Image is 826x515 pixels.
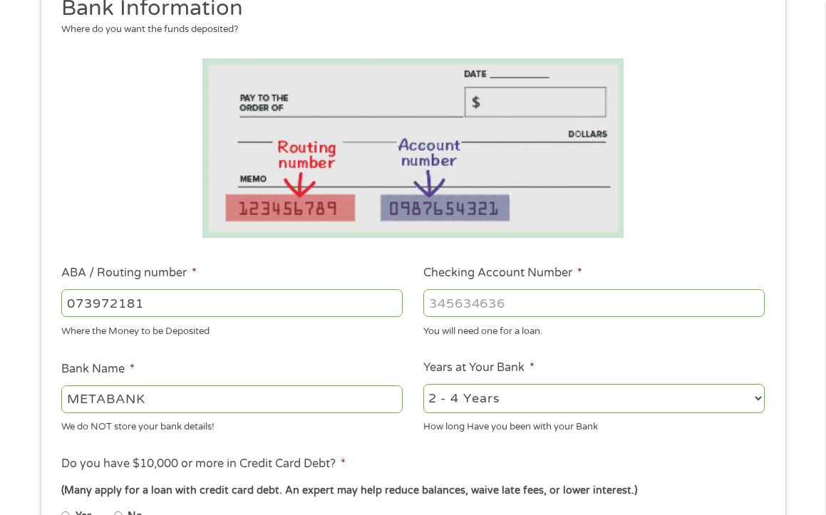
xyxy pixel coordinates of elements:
[202,58,624,239] img: Routing number location
[61,457,346,472] label: Do you have $10,000 or more in Credit Card Debt?
[423,415,765,435] div: How long Have you been with your Bank
[423,319,765,338] div: You will need one for a loan.
[423,266,582,281] label: Checking Account Number
[61,415,403,435] div: We do NOT store your bank details!
[61,362,135,377] label: Bank Name
[423,289,765,316] input: 345634636
[61,483,764,499] div: (Many apply for a loan with credit card debt. An expert may help reduce balances, waive late fees...
[423,360,535,375] label: Years at Your Bank
[61,266,197,281] label: ABA / Routing number
[61,319,403,338] div: Where the Money to be Deposited
[61,289,403,316] input: 263177916
[61,23,754,37] div: Where do you want the funds deposited?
